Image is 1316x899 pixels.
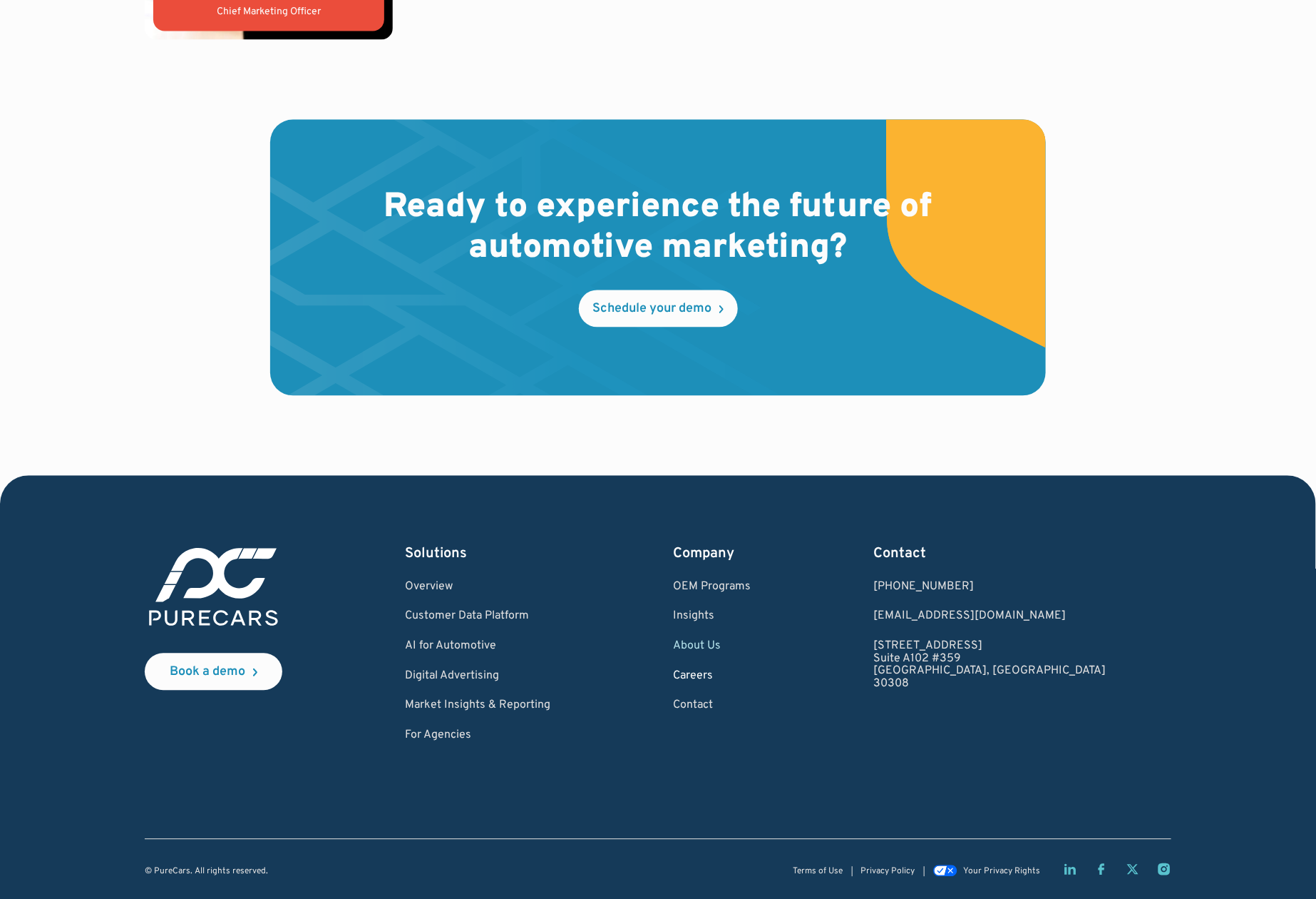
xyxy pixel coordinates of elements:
[861,867,915,876] a: Privacy Policy
[1094,862,1109,876] a: Facebook page
[873,581,1106,594] div: [PHONE_NUMBER]
[673,670,751,683] a: Careers
[933,866,1040,876] a: Your Privacy Rights
[405,699,550,712] a: Market Insights & Reporting
[405,670,550,683] a: Digital Advertising
[405,610,550,623] a: Customer Data Platform
[673,699,751,712] a: Contact
[873,610,1106,623] a: Email us
[405,729,550,742] a: For Agencies
[361,188,955,270] h2: Ready to experience the future of automotive marketing?
[673,544,751,564] div: Company
[405,544,550,564] div: Solutions
[673,610,751,623] a: Insights
[405,581,550,594] a: Overview
[1063,862,1077,876] a: LinkedIn page
[165,5,373,19] div: Chief Marketing Officer
[145,544,282,630] img: purecars logo
[405,640,550,653] a: AI for Automotive
[145,867,268,876] div: © PureCars. All rights reserved.
[873,544,1106,564] div: Contact
[593,303,712,315] div: Schedule your demo
[145,653,282,690] a: Book a demo
[1157,862,1171,876] a: Instagram page
[1126,862,1140,876] a: Twitter X page
[673,640,751,653] a: About Us
[963,867,1040,876] div: Your Privacy Rights
[579,290,738,327] a: Schedule your demo
[873,640,1106,690] a: [STREET_ADDRESS]Suite A102 #359[GEOGRAPHIC_DATA], [GEOGRAPHIC_DATA]30308
[170,666,246,679] div: Book a demo
[673,581,751,594] a: OEM Programs
[793,867,843,876] a: Terms of Use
